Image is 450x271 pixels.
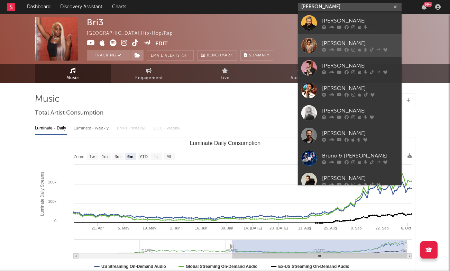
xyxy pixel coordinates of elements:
[48,180,56,184] text: 200k
[422,4,426,10] button: 99+
[298,147,402,169] a: Bruno & [PERSON_NAME]
[244,226,262,230] text: 14. [DATE]
[322,152,398,160] div: Bruno & [PERSON_NAME]
[54,219,56,223] text: 0
[35,64,111,83] a: Music
[89,154,95,159] text: 1w
[322,84,398,92] div: [PERSON_NAME]
[170,226,180,230] text: 2. Jun
[298,226,311,230] text: 11. Aug
[322,174,398,182] div: [PERSON_NAME]
[401,226,411,230] text: 6. Oct
[87,50,130,61] button: Tracking
[298,102,402,124] a: [PERSON_NAME]
[91,226,103,230] text: 21. Apr
[322,17,398,25] div: [PERSON_NAME]
[87,17,104,27] div: Bri3
[240,50,273,61] button: Summary
[74,123,110,134] div: Luminate - Weekly
[102,154,108,159] text: 1m
[111,64,187,83] a: Engagement
[207,52,233,60] span: Benchmark
[118,226,129,230] text: 5. May
[350,226,361,230] text: 8. Sep
[375,226,388,230] text: 22. Sep
[322,129,398,137] div: [PERSON_NAME]
[35,109,103,117] span: Total Artist Consumption
[249,54,269,57] span: Summary
[185,264,257,269] text: Global Streaming On-Demand Audio
[298,79,402,102] a: [PERSON_NAME]
[197,50,237,61] a: Benchmark
[322,107,398,115] div: [PERSON_NAME]
[298,12,402,34] a: [PERSON_NAME]
[101,264,166,269] text: US Streaming On-Demand Audio
[195,226,207,230] text: 16. Jun
[298,34,402,57] a: [PERSON_NAME]
[87,29,181,38] div: [GEOGRAPHIC_DATA] | Hip-Hop/Rap
[401,249,411,253] text: Oct…
[114,154,120,159] text: 3m
[221,74,230,82] span: Live
[190,140,260,146] text: Luminate Daily Consumption
[143,226,156,230] text: 19. May
[182,54,190,58] em: Off
[166,154,171,159] text: All
[269,226,288,230] text: 28. [DATE]
[298,3,402,11] input: Search for artists
[298,169,402,192] a: [PERSON_NAME]
[127,154,133,159] text: 6m
[298,57,402,79] a: [PERSON_NAME]
[35,123,67,134] div: Luminate - Daily
[263,64,339,83] a: Audience
[139,154,147,159] text: YTD
[187,64,263,83] a: Live
[154,154,158,159] text: 1y
[39,172,44,216] text: Luminate Daily Streams
[221,226,233,230] text: 30. Jun
[278,264,349,269] text: Ex-US Streaming On-Demand Audio
[424,2,432,7] div: 99 +
[74,154,84,159] text: Zoom
[147,50,194,61] button: Email AlertsOff
[48,199,56,204] text: 100k
[298,124,402,147] a: [PERSON_NAME]
[135,74,163,82] span: Engagement
[155,39,168,48] button: Edit
[324,226,337,230] text: 25. Aug
[322,62,398,70] div: [PERSON_NAME]
[66,74,79,82] span: Music
[291,74,312,82] span: Audience
[322,39,398,47] div: [PERSON_NAME]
